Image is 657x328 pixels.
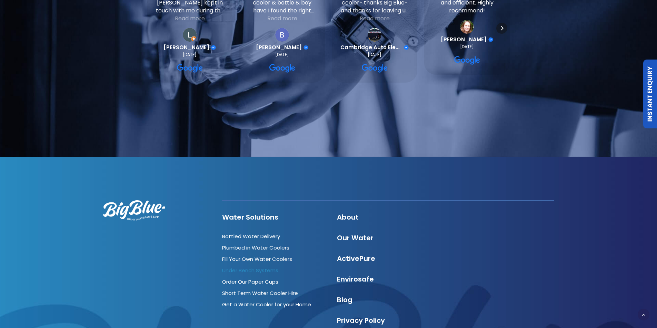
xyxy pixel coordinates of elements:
[211,45,216,50] div: Verified Customer
[303,45,308,50] div: Verified Customer
[177,63,203,74] a: View on Google
[360,14,390,22] div: Read more
[222,301,311,308] a: Get a Water Cooler for your Home
[488,37,493,42] div: Verified Customer
[222,244,289,251] a: Plumbed in Water Coolers
[275,28,289,42] a: View on Google
[275,28,289,42] img: Barbara Stevenson
[362,63,388,74] a: View on Google
[222,255,292,263] a: Fill Your Own Water Coolers
[222,213,325,221] h4: Water Solutions
[222,289,298,297] a: Short Term Water Cooler Hire
[163,44,209,51] span: [PERSON_NAME]
[643,60,657,128] a: Instant Enquiry
[150,23,161,34] div: Previous
[337,295,352,305] a: Blog
[163,44,216,51] a: Review by Laura sands
[496,23,507,34] div: Next
[267,14,297,22] div: Read more
[183,28,197,42] a: View on Google
[368,52,381,57] div: [DATE]
[183,28,197,42] img: Laura sands
[404,45,409,50] div: Verified Customer
[183,52,197,57] div: [DATE]
[460,44,474,50] div: [DATE]
[256,44,302,51] span: [PERSON_NAME]
[368,28,381,42] img: Cambridge Auto Electric
[175,14,205,22] div: Read more
[337,233,374,243] a: Our Water
[340,44,409,51] a: Review by Cambridge Auto Electric
[454,55,480,66] a: View on Google
[256,44,308,51] a: Review by Barbara Stevenson
[222,233,280,240] a: Bottled Water Delivery
[441,36,493,43] a: Review by Tanya Sloane
[275,52,289,57] div: [DATE]
[460,20,474,34] a: View on Google
[337,254,375,263] a: ActivePure
[337,274,374,284] a: Envirosafe
[337,212,359,222] a: About
[337,316,385,325] a: Privacy Policy
[222,278,278,285] a: Order Our Paper Cups
[222,267,278,274] a: Under Bench Systems
[368,28,381,42] a: View on Google
[611,283,647,318] iframe: Chatbot
[441,36,487,43] span: [PERSON_NAME]
[269,63,296,74] a: View on Google
[460,20,474,34] img: Tanya Sloane
[340,44,402,51] span: Cambridge Auto Electric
